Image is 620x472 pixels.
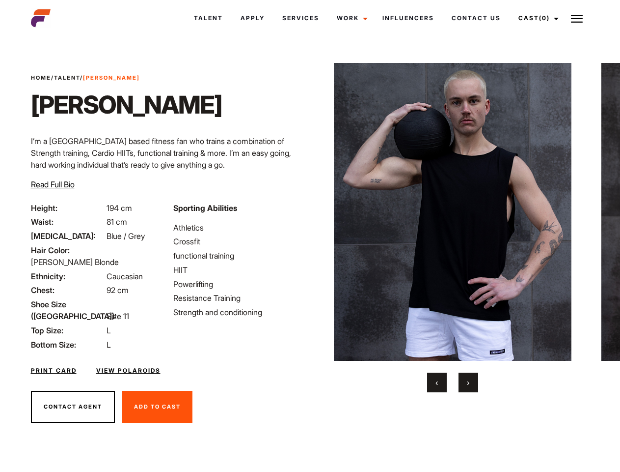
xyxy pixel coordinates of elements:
a: Cast(0) [510,5,565,31]
a: Talent [185,5,232,31]
strong: Sporting Abilities [173,203,237,213]
li: HIIT [173,264,304,276]
li: Resistance Training [173,292,304,304]
span: L [107,325,111,335]
span: Hair Color: [31,244,105,256]
a: Work [328,5,374,31]
li: Athletics [173,222,304,234]
h1: [PERSON_NAME] [31,90,222,119]
span: Next [467,378,469,387]
strong: [PERSON_NAME] [83,74,140,81]
span: Previous [435,378,438,387]
span: (0) [539,14,550,22]
p: I’m a [GEOGRAPHIC_DATA] based fitness fan who trains a combination of Strength training, Cardio H... [31,135,304,171]
span: Chest: [31,284,105,296]
a: Print Card [31,366,77,375]
span: Add To Cast [134,403,181,410]
span: 81 cm [107,217,127,227]
span: / / [31,74,140,82]
a: Contact Us [443,5,510,31]
span: Size 11 [107,311,129,321]
span: Height: [31,202,105,214]
span: Ethnicity: [31,270,105,282]
span: Shoe Size ([GEOGRAPHIC_DATA]): [31,298,105,322]
a: Influencers [374,5,443,31]
span: Read Full Bio [31,179,75,189]
a: Talent [54,74,80,81]
a: Home [31,74,51,81]
span: L [107,340,111,350]
li: Crossfit [173,236,304,247]
span: [PERSON_NAME] Blonde [31,257,119,267]
a: Services [273,5,328,31]
li: Powerlifting [173,278,304,290]
span: 92 cm [107,285,129,295]
a: Apply [232,5,273,31]
li: functional training [173,250,304,262]
span: Bottom Size: [31,339,105,351]
span: Blue / Grey [107,231,145,241]
span: Waist: [31,216,105,228]
span: Caucasian [107,271,143,281]
button: Contact Agent [31,391,115,423]
img: Burger icon [571,13,583,25]
span: Top Size: [31,324,105,336]
span: [MEDICAL_DATA]: [31,230,105,242]
li: Strength and conditioning [173,306,304,318]
button: Add To Cast [122,391,192,423]
a: View Polaroids [96,366,161,375]
button: Read Full Bio [31,178,75,190]
img: cropped-aefm-brand-fav-22-square.png [31,8,51,28]
span: 194 cm [107,203,132,213]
